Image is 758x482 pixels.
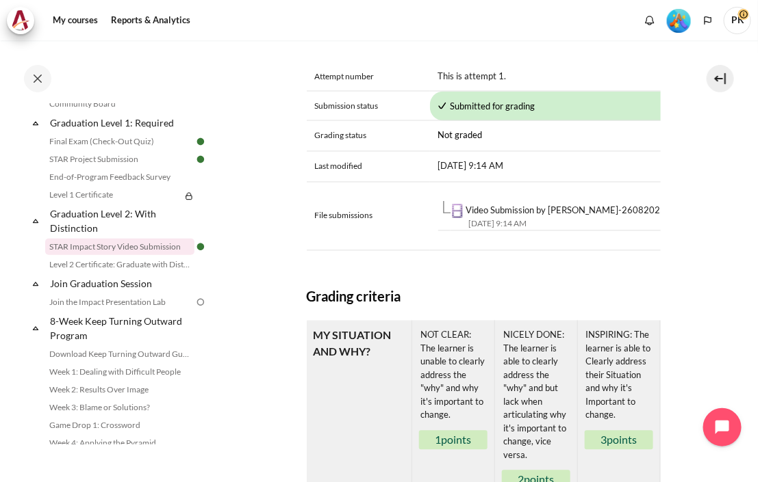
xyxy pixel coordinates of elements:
a: Week 3: Blame or Solutions? [45,399,194,416]
a: Week 1: Dealing with Difficult People [45,364,194,380]
button: Languages [698,10,718,31]
a: Reports & Analytics [106,7,195,34]
img: Architeck [11,10,30,31]
td: Not graded [430,121,694,152]
a: Video Submission by [PERSON_NAME]-26082025.mp4 [466,205,686,216]
div: NOT CLEAR: The learner is unable to clearly address the "why" and why it's important to change. [419,327,488,424]
a: Join the Impact Presentation Lab [45,294,194,310]
a: Level #5 [661,8,696,33]
a: Graduation Level 1: Required [48,113,194,132]
a: STAR Impact Story Video Submission [45,239,194,255]
a: Join Graduation Session [48,274,194,293]
a: Week 4: Applying the Pyramid [45,435,194,451]
a: Architeck Architeck [7,7,41,34]
a: Community Board [45,96,194,112]
a: Graduation Level 2: With Distinction [48,204,194,237]
a: Final Exam (Check-Out Quiz) [45,133,194,150]
a: My courses [48,7,103,34]
a: Level 1 Certificate [45,187,181,203]
img: Done [194,135,207,148]
div: points [419,431,488,450]
span: PK [724,7,751,34]
div: points [585,431,653,450]
img: Video Submission by Pui Ling-26082025.mp4 [451,204,464,218]
td: This is attempt 1. [430,62,694,92]
a: STAR Project Submission [45,151,194,168]
a: Download Keep Turning Outward Guide [45,346,194,362]
span: 1 [435,433,442,446]
img: Level #5 [667,9,691,33]
th: Submission status [307,92,430,121]
div: INSPIRING: The learner is able to Clearly address their Situation and why it's Important to change. [585,327,653,424]
td: Submitted for grading [430,92,694,121]
th: Attempt number [307,62,430,92]
a: Week 2: Results Over Image [45,381,194,398]
th: Grading status [307,121,430,152]
div: NICELY DONE: The learner is able to clearly address the "why" and but lack when articulating why ... [502,327,570,464]
a: Game Drop 1: Crossword [45,417,194,433]
span: Collapse [29,321,42,335]
h4: Grading criteria [307,286,661,307]
a: End-of-Program Feedback Survey [45,169,194,185]
div: Show notification window with no new notifications [640,10,660,31]
span: Collapse [29,277,42,291]
td: [DATE] 9:14 AM [430,152,694,183]
a: 8-Week Keep Turning Outward Program [48,312,194,345]
span: Collapse [29,116,42,130]
a: Level 2 Certificate: Graduate with Distinction [45,256,194,273]
img: To do [194,296,207,308]
div: Level #5 [667,8,691,33]
a: User menu [724,7,751,34]
img: Done [194,153,207,165]
span: 3 [601,433,607,446]
th: Last modified [307,152,430,183]
img: Done [194,241,207,253]
th: File submissions [307,182,430,251]
span: Collapse [29,214,42,228]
